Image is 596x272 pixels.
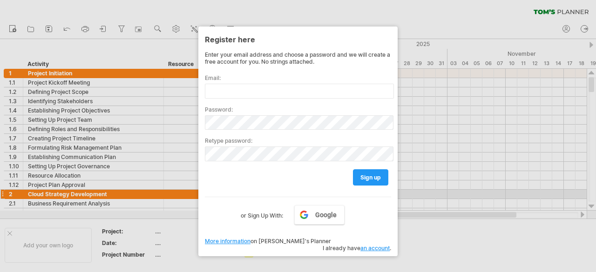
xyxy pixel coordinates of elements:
div: Enter your email address and choose a password and we will create a free account for you. No stri... [205,51,391,65]
label: Retype password: [205,137,391,144]
a: an account [360,245,390,252]
label: or Sign Up With: [241,205,283,221]
span: sign up [360,174,381,181]
span: on [PERSON_NAME]'s Planner [205,238,331,245]
span: I already have . [323,245,391,252]
span: Google [315,211,337,219]
a: More information [205,238,251,245]
div: Register here [205,31,391,47]
label: Password: [205,106,391,113]
label: Email: [205,74,391,81]
a: sign up [353,169,388,186]
a: Google [294,205,345,225]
